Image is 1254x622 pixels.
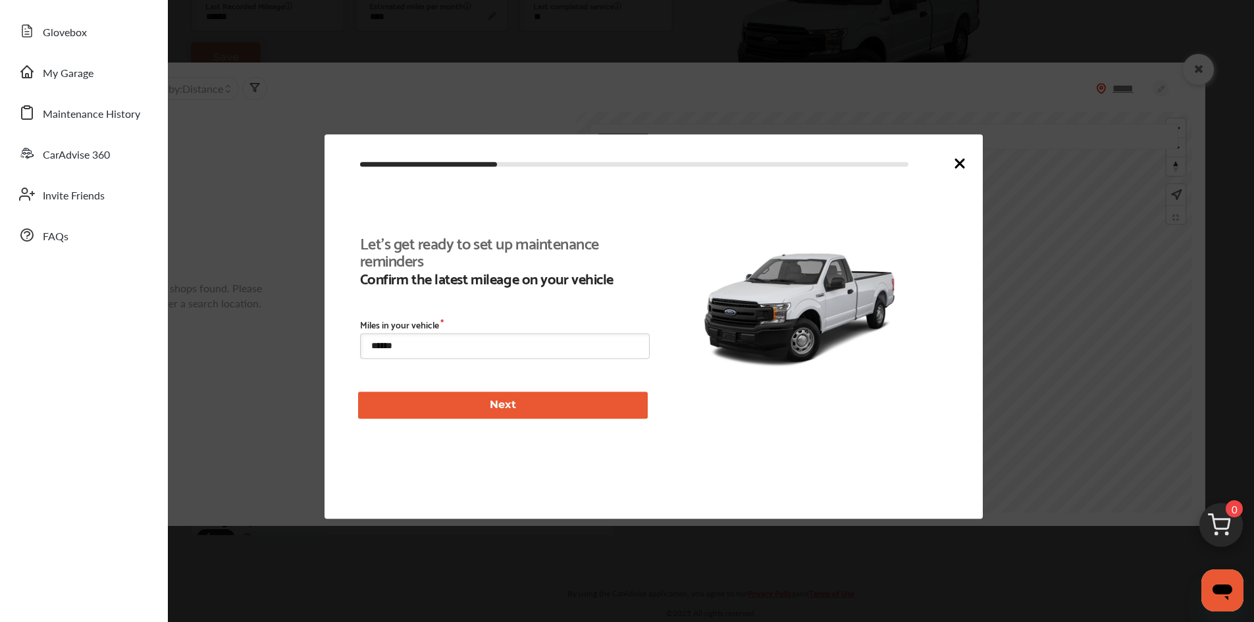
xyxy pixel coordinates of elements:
img: BasicPremiumLogo.8d547ee0.svg [1053,143,1132,157]
span: MEMBER [86,414,179,426]
label: Miles in your vehicle [360,320,650,330]
span: ID:2982620 [86,153,151,167]
span: FAQs [43,228,68,246]
span: VEHICLES [633,414,684,426]
a: Maintenance History [12,95,155,130]
span: BASIC [1137,414,1168,426]
span: Glovebox [43,24,87,41]
a: Glovebox [12,14,155,48]
span: [PERSON_NAME] [86,430,179,449]
span: Shop instructions [86,583,1169,606]
img: cart_icon.3d0951e8.svg [1189,497,1253,560]
button: Next [358,392,648,419]
span: Invite Friends [43,188,105,205]
span: 8 [662,439,671,455]
span: Fleet Membership ID [86,140,209,153]
img: 12312_st0640_046.jpg [696,230,903,385]
b: Let's get ready to set up maintenance reminders [360,234,641,269]
a: FAQs [12,218,155,252]
span: 0 [1226,500,1243,517]
span: [PHONE_NUMBER] [97,449,178,461]
a: Invite Friends [12,177,155,211]
span: Maintenance History [43,106,140,123]
iframe: Button to launch messaging window [1201,569,1243,611]
b: Confirm the latest mileage on your vehicle [360,270,641,287]
a: CarAdvise 360 [12,136,155,170]
span: CarAdvise 360 [43,147,110,164]
a: My Garage [12,55,155,89]
img: BasicBadge.31956f0b.svg [1138,428,1168,459]
span: My Garage [43,65,93,82]
img: car-basic.192fe7b4.svg [639,438,660,459]
img: phone-black.37208b07.svg [86,449,97,460]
